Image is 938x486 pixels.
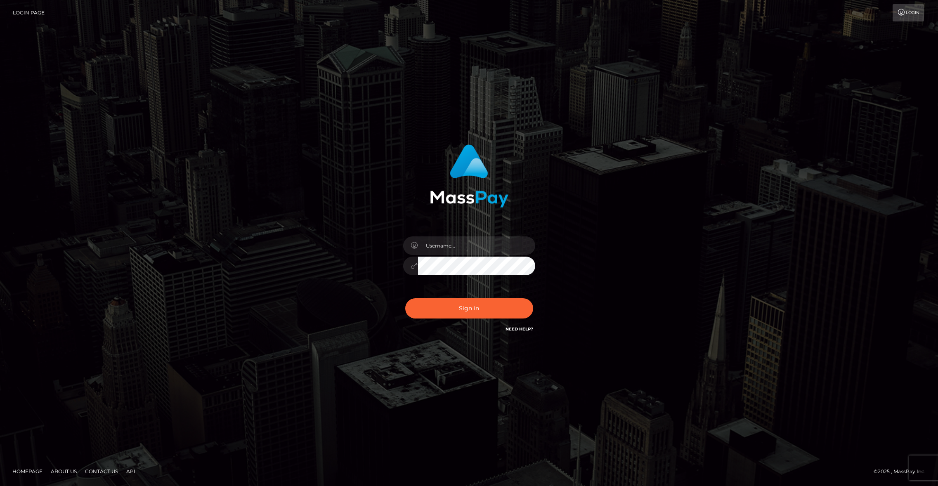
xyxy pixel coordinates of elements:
[13,4,45,21] a: Login Page
[430,144,508,208] img: MassPay Login
[82,465,121,478] a: Contact Us
[418,236,535,255] input: Username...
[893,4,924,21] a: Login
[506,326,533,332] a: Need Help?
[47,465,80,478] a: About Us
[405,298,533,318] button: Sign in
[874,467,932,476] div: © 2025 , MassPay Inc.
[9,465,46,478] a: Homepage
[123,465,139,478] a: API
